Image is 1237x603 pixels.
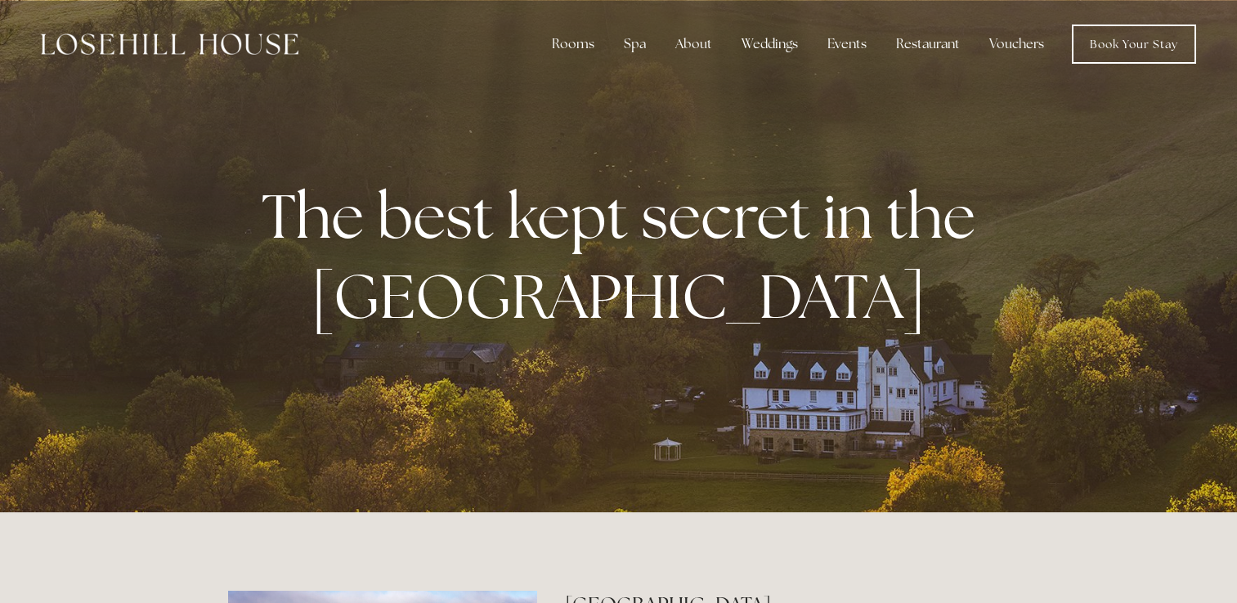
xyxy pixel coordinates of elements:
div: Events [814,28,880,60]
div: Spa [611,28,659,60]
div: Rooms [539,28,607,60]
div: Weddings [728,28,811,60]
div: About [662,28,725,60]
div: Restaurant [883,28,973,60]
a: Vouchers [976,28,1057,60]
strong: The best kept secret in the [GEOGRAPHIC_DATA] [262,176,988,336]
img: Losehill House [41,33,298,55]
a: Book Your Stay [1072,25,1196,64]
